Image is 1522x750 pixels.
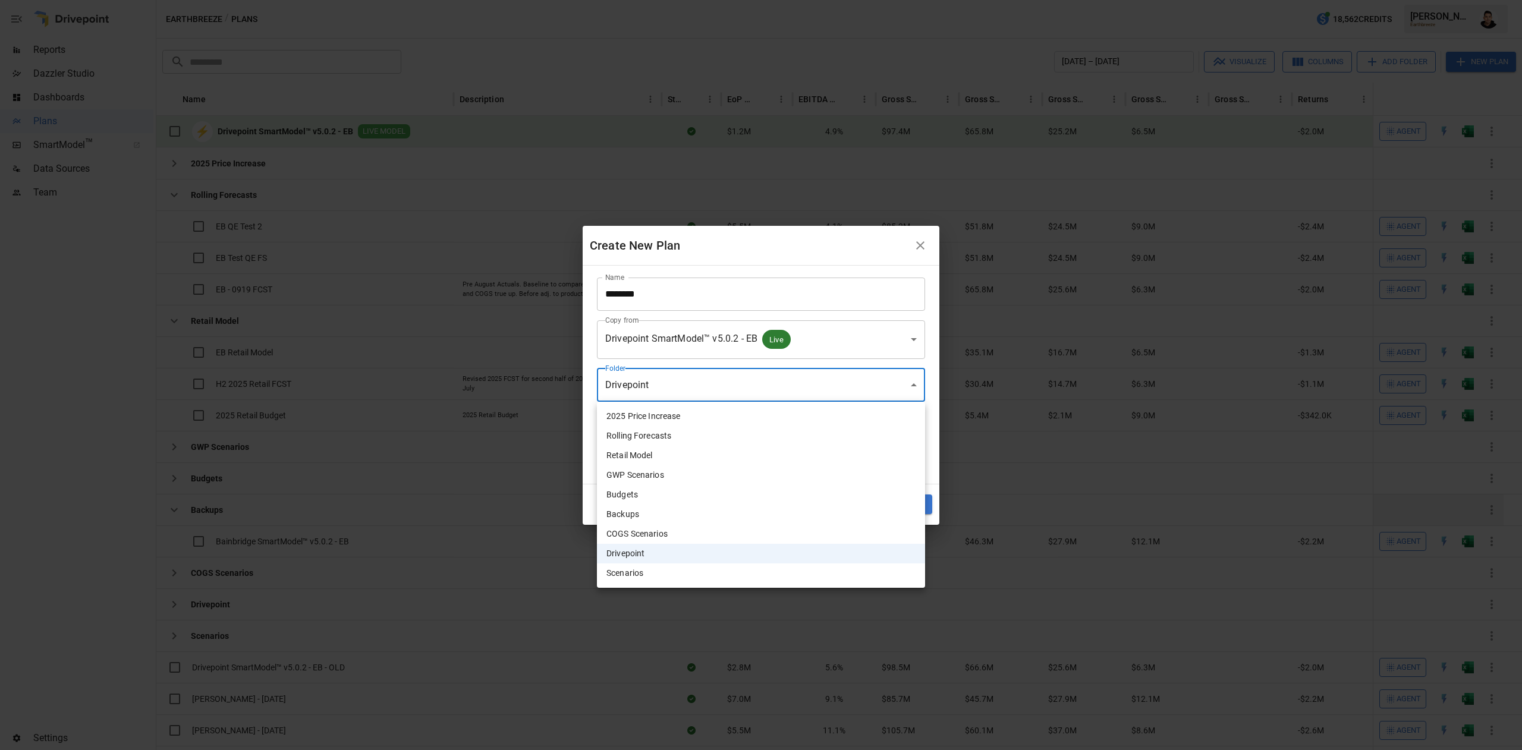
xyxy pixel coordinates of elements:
[597,465,925,485] li: GWP Scenarios
[597,485,925,505] li: Budgets
[597,505,925,524] li: Backups
[597,563,925,583] li: Scenarios
[597,406,925,426] li: 2025 Price Increase
[597,426,925,446] li: Rolling Forecasts
[597,524,925,544] li: COGS Scenarios
[597,446,925,465] li: Retail Model
[597,544,925,563] li: Drivepoint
